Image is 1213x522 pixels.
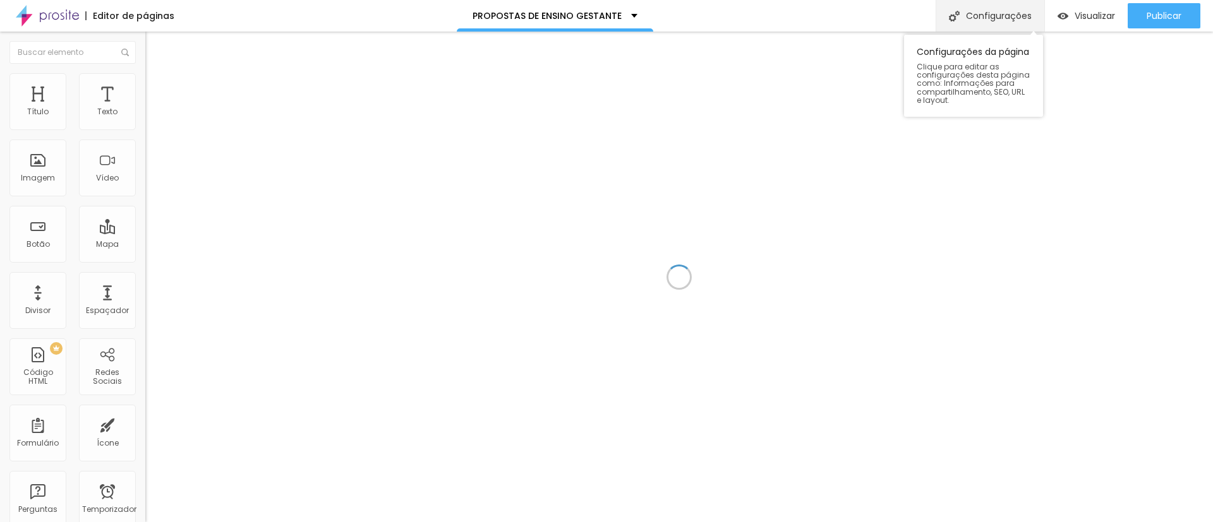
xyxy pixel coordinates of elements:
[93,9,174,22] font: Editor de páginas
[27,106,49,117] font: Título
[96,172,119,183] font: Vídeo
[27,239,50,249] font: Botão
[25,305,51,316] font: Divisor
[97,437,119,448] font: Ícone
[17,437,59,448] font: Formulário
[23,367,53,386] font: Código HTML
[1147,9,1181,22] font: Publicar
[97,106,118,117] font: Texto
[18,504,57,514] font: Perguntas
[917,45,1029,58] font: Configurações da página
[966,9,1032,22] font: Configurações
[473,9,622,22] font: PROPOSTAS DE ENSINO GESTANTE
[1045,3,1128,28] button: Visualizar
[1128,3,1200,28] button: Publicar
[86,305,129,316] font: Espaçador
[93,367,122,386] font: Redes Sociais
[9,41,136,64] input: Buscar elemento
[21,172,55,183] font: Imagem
[949,11,960,21] img: Ícone
[121,49,129,56] img: Ícone
[1058,11,1068,21] img: view-1.svg
[917,61,1030,105] font: Clique para editar as configurações desta página como: Informações para compartilhamento, SEO, UR...
[82,504,136,514] font: Temporizador
[96,239,119,249] font: Mapa
[1075,9,1115,22] font: Visualizar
